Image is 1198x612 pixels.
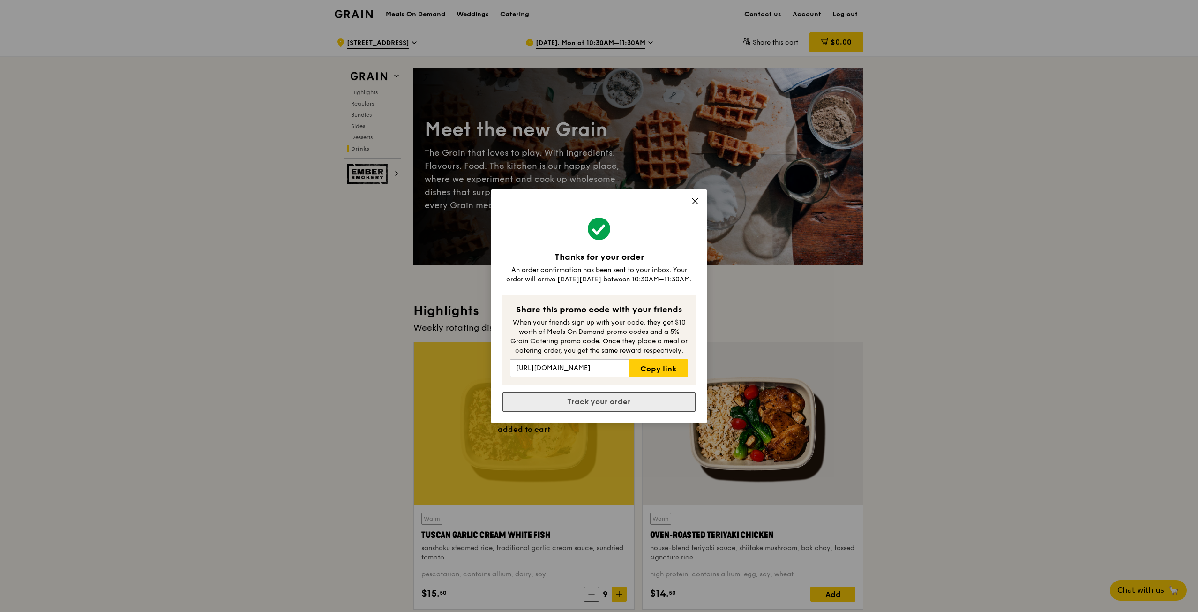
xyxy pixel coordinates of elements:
div: An order confirmation has been sent to your inbox. Your order will arrive [DATE][DATE] between 10... [502,265,696,284]
div: When your friends sign up with your code, they get $10 worth of Meals On Demand promo codes and a... [510,318,688,355]
div: Share this promo code with your friends [510,303,688,316]
img: aff_l [599,208,599,209]
div: Thanks for your order [502,250,696,264]
a: Track your order [502,392,696,412]
a: Copy link [629,359,688,377]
